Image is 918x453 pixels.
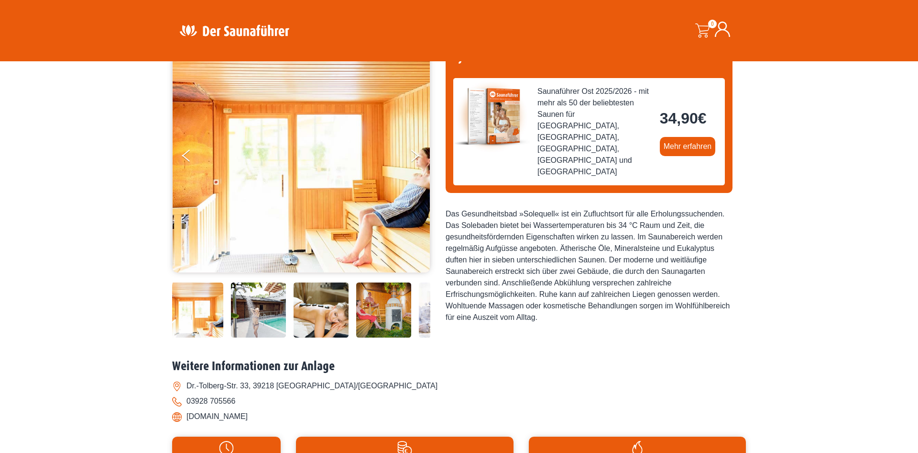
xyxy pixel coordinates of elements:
[182,146,206,170] button: Previous
[172,359,746,374] h2: Weitere Informationen zur Anlage
[660,137,716,156] a: Mehr erfahren
[708,20,717,28] span: 0
[172,394,746,409] li: 03928 705566
[446,208,732,323] div: Das Gesundheitsbad »Solequell« ist ein Zufluchtsort für alle Erholungssuchenden. Das Solebaden bi...
[698,110,707,127] span: €
[660,110,707,127] bdi: 34,90
[409,146,433,170] button: Next
[537,86,652,178] span: Saunaführer Ost 2025/2026 - mit mehr als 50 der beliebtesten Saunen für [GEOGRAPHIC_DATA], [GEOGR...
[172,409,746,424] li: [DOMAIN_NAME]
[172,378,746,394] li: Dr.-Tolberg-Str. 33, 39218 [GEOGRAPHIC_DATA]/[GEOGRAPHIC_DATA]
[453,78,530,155] img: der-saunafuehrer-2025-ost.jpg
